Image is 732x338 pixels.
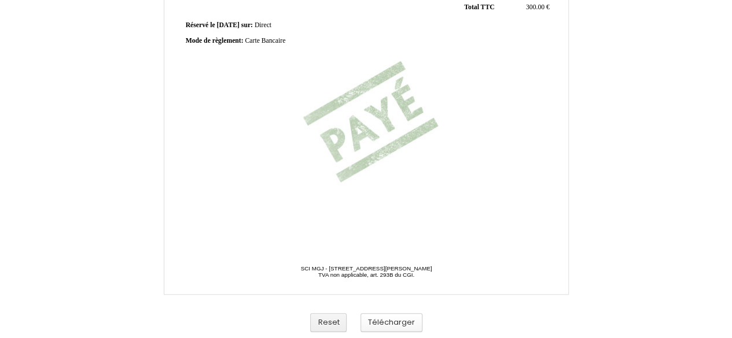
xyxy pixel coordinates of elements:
span: Carte Bancaire [245,37,285,44]
span: SCI MGJ - [STREET_ADDRESS][PERSON_NAME] [301,265,432,272]
span: Total TTC [464,3,494,11]
span: Réservé le [186,21,215,29]
button: Reset [310,313,347,332]
span: TVA non applicable, art. 293B du CGI. [318,272,414,278]
button: Télécharger [361,313,422,332]
span: Direct [255,21,271,29]
span: [DATE] [216,21,239,29]
button: Ouvrir le widget de chat LiveChat [9,5,44,39]
span: Mode de règlement: [186,37,244,44]
span: 300.00 [526,3,545,11]
td: € [496,1,551,14]
span: sur: [241,21,253,29]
